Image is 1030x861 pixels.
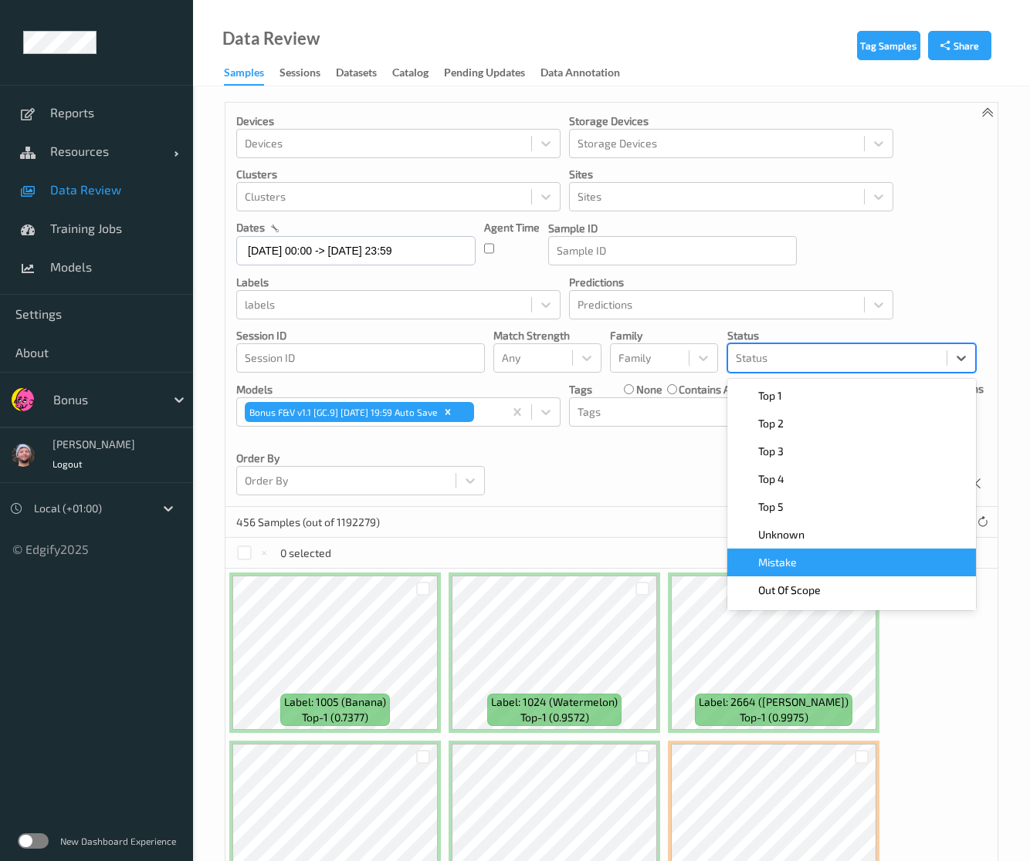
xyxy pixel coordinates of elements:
p: Predictions [569,275,893,290]
div: Remove Bonus F&V v1.1 [GC.9] 2025-10-08 19:59 Auto Save [439,402,456,422]
div: Data Review [222,31,320,46]
p: Agent Time [484,220,540,235]
div: Data Annotation [540,65,620,84]
button: Tag Samples [857,31,920,60]
span: Top 2 [758,416,784,431]
a: Samples [224,62,280,86]
button: Share [928,31,991,60]
div: Sessions [280,65,320,84]
a: Datasets [336,62,392,84]
span: Label: 1024 (Watermelon) [491,694,618,710]
span: top-1 (0.9975) [740,710,808,725]
span: Top 4 [758,471,784,487]
p: Devices [236,113,561,129]
a: Pending Updates [444,62,540,84]
p: 456 Samples (out of 1192279) [236,515,380,530]
span: Unknown [758,527,805,542]
span: Top 1 [758,388,782,403]
p: Match Strength [493,328,601,343]
label: contains any [679,382,742,397]
p: Sites [569,167,893,182]
span: Label: 1005 (Banana) [284,694,386,710]
div: Datasets [336,65,377,84]
span: Top 5 [758,499,784,515]
span: Out Of Scope [758,582,821,598]
p: Status [727,328,976,343]
span: Label: 2664 ([PERSON_NAME]) [699,694,849,710]
div: Pending Updates [444,65,525,84]
p: Family [610,328,718,343]
span: top-1 (0.7377) [302,710,368,725]
p: Tags [569,382,592,397]
div: Catalog [392,65,429,84]
p: dates [236,220,265,235]
p: Sample ID [548,221,797,236]
a: Catalog [392,62,444,84]
span: Mistake [758,555,797,570]
p: labels [236,275,561,290]
p: Storage Devices [569,113,893,129]
a: Data Annotation [540,62,635,84]
div: Bonus F&V v1.1 [GC.9] [DATE] 19:59 Auto Save [245,402,439,422]
p: Session ID [236,328,485,343]
span: Top 3 [758,444,784,459]
div: Samples [224,65,264,86]
span: top-1 (0.9572) [520,710,589,725]
p: Order By [236,451,485,466]
p: Models [236,382,561,397]
p: 0 selected [280,545,331,561]
a: Sessions [280,62,336,84]
label: none [636,382,662,397]
p: Clusters [236,167,561,182]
